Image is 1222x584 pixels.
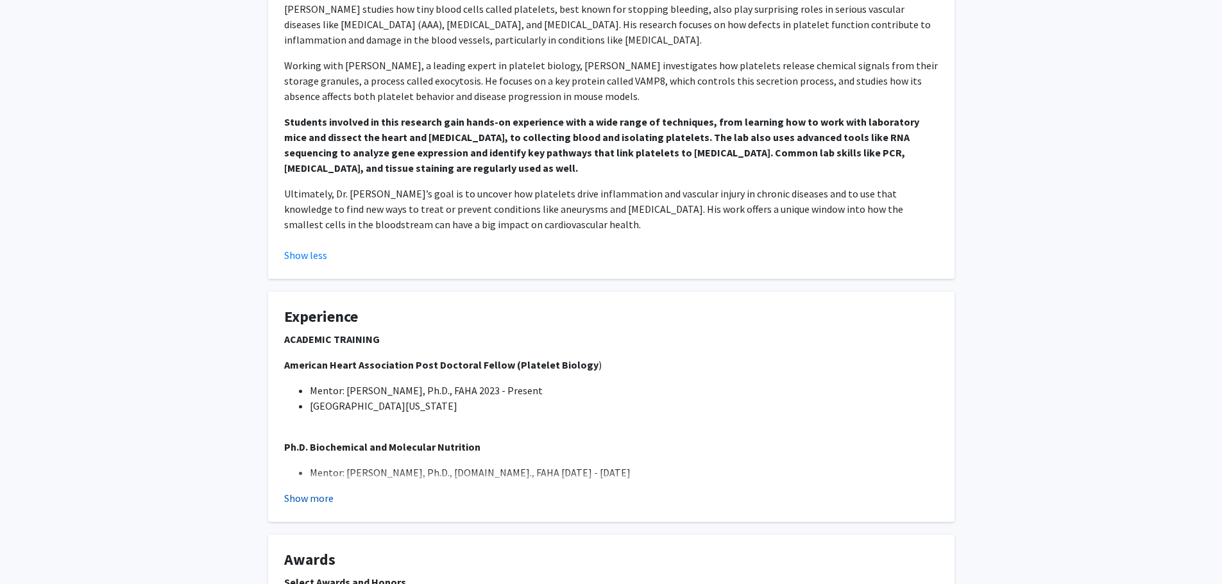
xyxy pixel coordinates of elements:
[310,384,543,397] span: Mentor: [PERSON_NAME], Ph.D., FAHA 2023 - Present
[284,490,334,506] button: Show more
[310,399,457,412] span: [GEOGRAPHIC_DATA][US_STATE]
[284,308,938,326] h4: Experience
[310,465,938,480] li: Mentor: [PERSON_NAME], Ph.D., [DOMAIN_NAME]., FAHA [DATE] - [DATE]
[284,333,380,346] strong: ACADEMIC TRAINING
[284,58,938,104] p: Working with [PERSON_NAME], a leading expert in platelet biology, [PERSON_NAME] investigates how ...
[284,358,598,371] strong: American Heart Association Post Doctoral Fellow (Platelet Biology
[284,551,938,569] h4: Awards
[284,186,938,232] p: Ultimately, Dr. [PERSON_NAME]’s goal is to uncover how platelets drive inflammation and vascular ...
[284,358,602,371] span: )
[284,247,327,263] button: Show less
[10,526,55,574] iframe: Chat
[284,440,480,453] strong: Ph.D. Biochemical and Molecular Nutrition
[284,115,919,174] strong: Students involved in this research gain hands-on experience with a wide range of techniques, from...
[284,1,938,47] p: [PERSON_NAME] studies how tiny blood cells called platelets, best known for stopping bleeding, al...
[310,480,938,496] li: [GEOGRAPHIC_DATA][US_STATE], [GEOGRAPHIC_DATA]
